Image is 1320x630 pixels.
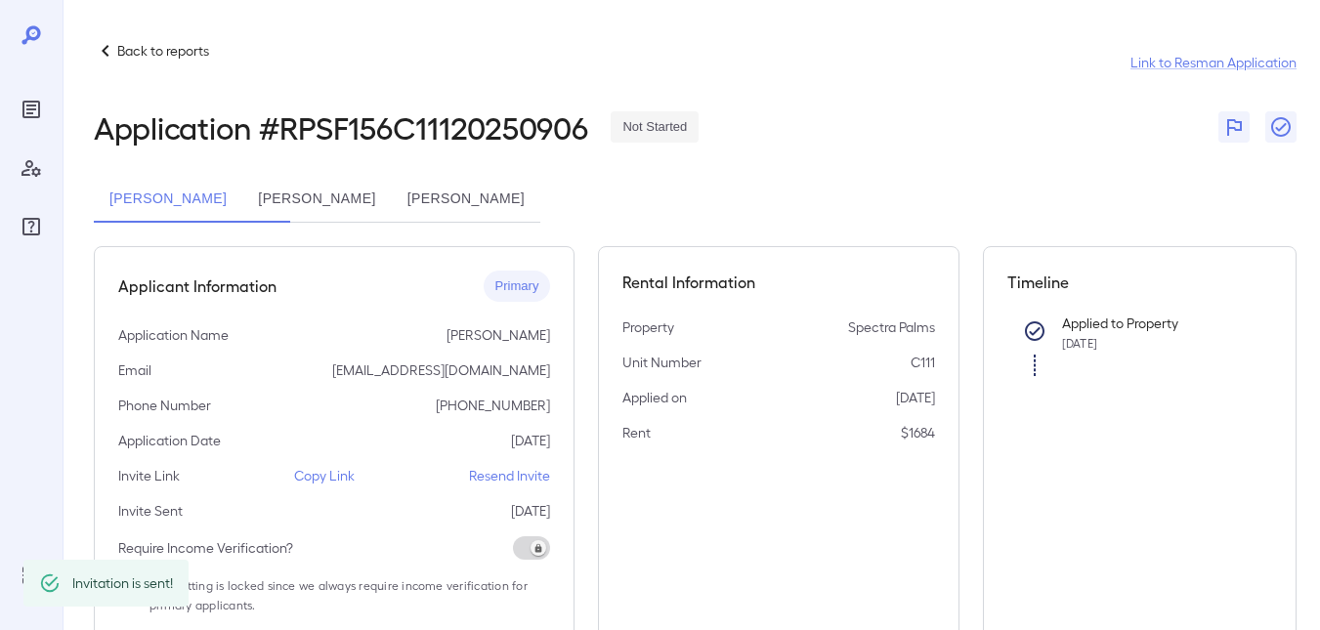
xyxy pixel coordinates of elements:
span: [DATE] [1062,336,1097,350]
p: Spectra Palms [848,317,935,337]
p: Unit Number [622,353,702,372]
button: Close Report [1265,111,1297,143]
button: [PERSON_NAME] [94,176,242,223]
p: Rent [622,423,651,442]
p: [EMAIL_ADDRESS][DOMAIN_NAME] [332,360,550,380]
p: [DATE] [896,388,935,407]
span: Primary [484,277,551,296]
div: Reports [16,94,47,125]
h2: Application # RPSF156C11120250906 [94,109,587,145]
p: Application Name [118,325,229,345]
p: C111 [911,353,935,372]
h5: Applicant Information [118,274,277,298]
span: This setting is locked since we always require income verification for primary applicants. [149,575,550,614]
div: Manage Users [16,152,47,184]
p: [DATE] [511,501,550,521]
div: FAQ [16,211,47,242]
a: Link to Resman Application [1130,53,1297,72]
h5: Timeline [1007,271,1272,294]
p: $1684 [901,423,935,442]
div: Invitation is sent! [72,566,173,601]
button: Flag Report [1218,111,1250,143]
p: Back to reports [117,41,209,61]
p: Resend Invite [469,466,550,485]
p: [PERSON_NAME] [447,325,550,345]
p: Applied to Property [1062,314,1241,333]
div: Log Out [16,560,47,591]
h5: Rental Information [622,271,934,294]
button: [PERSON_NAME] [242,176,391,223]
p: [PHONE_NUMBER] [436,396,550,415]
p: [DATE] [511,431,550,450]
p: Invite Link [118,466,180,485]
p: Application Date [118,431,221,450]
p: Copy Link [294,466,355,485]
span: Not Started [611,118,699,137]
p: Email [118,360,151,380]
button: [PERSON_NAME] [392,176,540,223]
p: Phone Number [118,396,211,415]
p: Require Income Verification? [118,538,293,558]
p: Invite Sent [118,501,183,521]
p: Property [622,317,674,337]
p: Applied on [622,388,687,407]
